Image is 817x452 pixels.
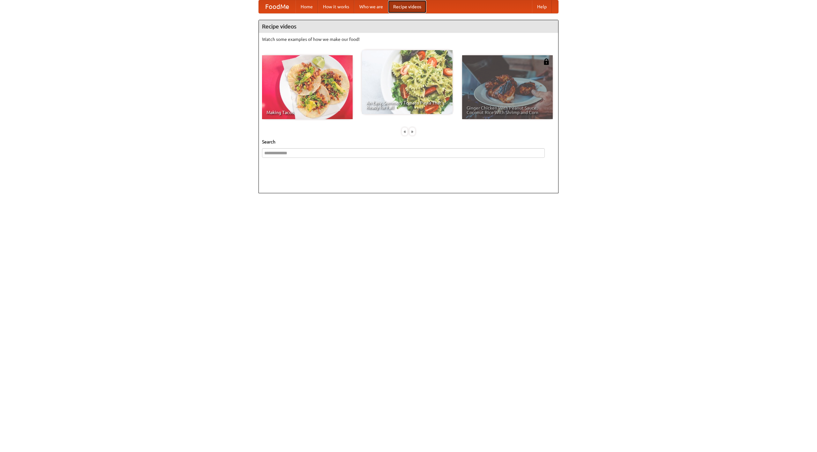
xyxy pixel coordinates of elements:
img: 483408.png [543,58,550,65]
div: » [409,127,415,135]
a: FoodMe [259,0,296,13]
p: Watch some examples of how we make our food! [262,36,555,42]
a: Who we are [354,0,388,13]
h5: Search [262,139,555,145]
a: Recipe videos [388,0,426,13]
div: « [402,127,408,135]
a: Making Tacos [262,55,353,119]
a: How it works [318,0,354,13]
span: Making Tacos [266,110,348,115]
a: An Easy, Summery Tomato Pasta That's Ready for Fall [362,50,453,114]
span: An Easy, Summery Tomato Pasta That's Ready for Fall [366,101,448,110]
a: Help [532,0,552,13]
h4: Recipe videos [259,20,558,33]
a: Home [296,0,318,13]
